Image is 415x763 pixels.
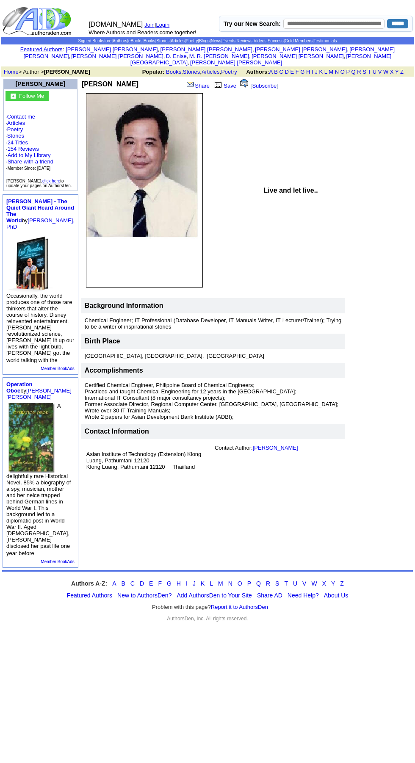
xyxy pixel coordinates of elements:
[86,93,203,288] img: 41321.jpg
[44,69,90,75] b: [PERSON_NAME]
[218,580,223,587] a: M
[78,39,111,43] a: Signed Bookstore
[213,83,236,89] a: Save
[85,302,163,309] b: Background Information
[6,387,72,400] a: [PERSON_NAME] [PERSON_NAME]
[186,580,188,587] a: I
[112,580,116,587] a: A
[121,580,125,587] a: B
[166,53,187,59] a: D. Enise
[7,113,35,120] a: Contact me
[41,559,74,564] a: Member BookAds
[346,69,349,75] a: P
[302,580,306,587] a: V
[85,317,342,330] font: Chemical Engineer; IT Professional (Database Developer, IT Manuals Writer, IT Lecturer/Trainer); ...
[228,580,232,587] a: N
[329,69,333,75] a: M
[186,83,210,89] a: Share
[251,83,252,89] font: [
[279,69,283,75] a: C
[113,39,127,43] a: Authors
[24,46,395,66] font: , , , , , , , , , ,
[86,451,201,470] font: Asian Institute of Technology (Extension) Klong Luang, Pathumtani 12120 Klong Luang, Pathumtani 1...
[8,232,55,293] img: 74609.jpg
[66,46,158,53] a: [PERSON_NAME] [PERSON_NAME]
[269,69,273,75] a: A
[6,293,74,363] font: Occasionally, the world produces one of those rare thinkers that alter the course of history. Dis...
[253,445,298,451] a: [PERSON_NAME]
[6,381,72,400] font: by
[351,69,355,75] a: Q
[373,69,376,75] a: U
[349,47,349,52] font: i
[199,39,210,43] a: Blogs
[155,22,172,28] font: |
[190,59,282,66] a: [PERSON_NAME] [PERSON_NAME]
[324,69,327,75] a: L
[213,81,223,88] img: library.gif
[140,580,144,587] a: D
[2,616,413,622] div: AuthorsDen, Inc. All rights reserved.
[215,445,298,451] font: Contact Author:
[202,69,220,75] a: Articles
[4,69,90,75] font: > Author >
[331,580,335,587] a: Y
[201,580,205,587] a: K
[8,158,53,165] a: Share with a friend
[210,580,213,587] a: L
[189,61,190,65] font: i
[142,69,165,75] b: Popular:
[130,580,135,587] a: C
[188,54,189,59] font: i
[296,69,299,75] a: F
[240,79,248,88] img: alert.gif
[144,22,155,28] a: Join
[16,80,65,87] a: [PERSON_NAME]
[395,69,398,75] a: Y
[277,83,278,89] font: ]
[7,133,24,139] a: Stories
[288,592,319,599] a: Need Help?
[312,69,313,75] a: I
[290,69,294,75] a: E
[8,166,51,171] font: Member Since: [DATE]
[142,69,411,75] font: , , ,
[357,69,361,75] a: R
[345,54,346,59] font: i
[85,382,338,420] font: Certified Chemical Engineer, Philippine Board of Chemical Engineers; Practiced and taught Chemica...
[285,69,288,75] a: D
[7,126,23,133] a: Poetry
[4,69,19,75] a: Home
[237,39,253,43] a: Reviews
[193,580,196,587] a: J
[8,152,51,158] a: Add to My Library
[6,113,75,171] font: · · · ·
[8,146,39,152] a: 154 Reviews
[20,46,64,53] font: :
[238,580,242,587] a: O
[6,217,75,230] a: [PERSON_NAME], PhD
[41,366,74,371] a: Member BookAds
[306,69,310,75] a: H
[167,580,172,587] a: G
[160,46,252,53] a: [PERSON_NAME] [PERSON_NAME]
[311,580,317,587] a: W
[6,152,53,171] font: · · ·
[335,69,339,75] a: N
[390,69,394,75] a: X
[85,428,149,435] font: Contact Information
[177,580,181,587] a: H
[2,6,73,36] img: logo_ad.gif
[156,22,169,28] a: Login
[85,337,120,345] font: Birth Place
[189,53,249,59] a: M. R. [PERSON_NAME]
[144,39,155,43] a: Books
[89,21,143,28] font: [DOMAIN_NAME]
[78,39,337,43] span: | | | | | | | | | | | | | |
[71,580,107,587] strong: Authors A-Z:
[152,604,268,611] font: Problem with this page?
[19,92,44,99] a: Follow Me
